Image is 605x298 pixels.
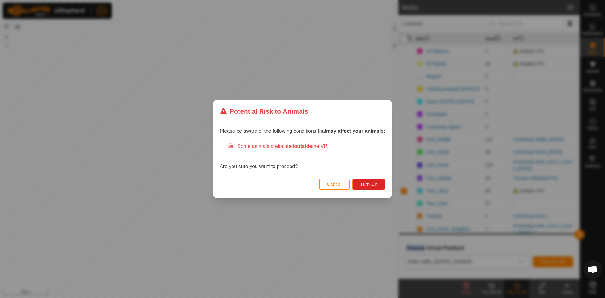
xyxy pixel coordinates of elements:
span: Turn On [360,182,377,187]
strong: may affect your animals: [326,128,385,134]
span: Please be aware of the following conditions that [220,128,385,134]
button: Turn On [353,179,385,190]
div: Some animals are [227,143,385,150]
div: Potential Risk to Animals [220,106,308,116]
div: Open chat [583,260,602,279]
span: Cancel [327,182,342,187]
span: located the VP. [278,143,328,149]
button: Cancel [319,179,350,190]
div: Are you sure you want to proceed? [220,143,385,170]
strong: outside [294,143,312,149]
